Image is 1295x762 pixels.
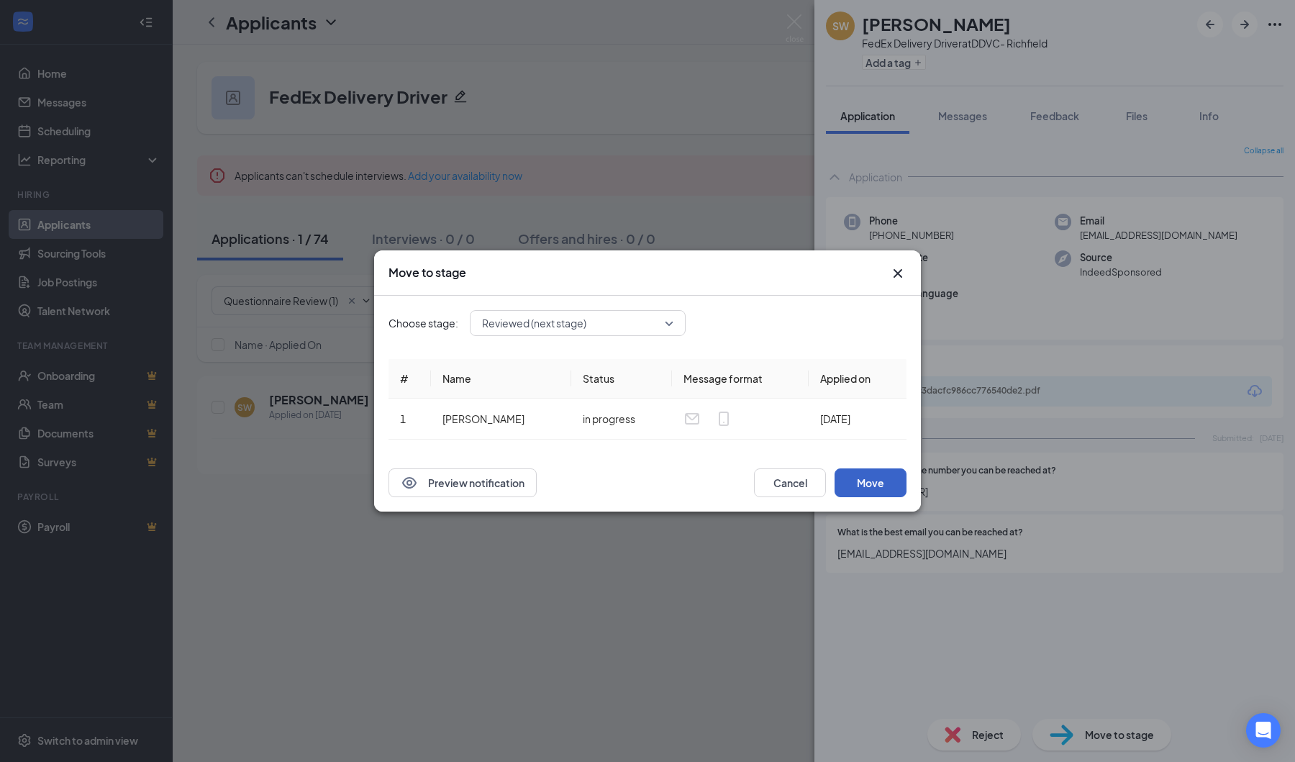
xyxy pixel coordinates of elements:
button: Cancel [754,468,826,497]
td: in progress [571,399,672,440]
button: Move [835,468,906,497]
svg: Eye [401,474,418,491]
th: Applied on [809,359,906,399]
th: # [388,359,431,399]
h3: Move to stage [388,265,466,281]
th: Status [571,359,672,399]
th: Name [431,359,571,399]
button: Close [889,265,906,282]
td: [DATE] [809,399,906,440]
button: EyePreview notification [388,468,537,497]
svg: Cross [889,265,906,282]
svg: MobileSms [715,410,732,427]
td: [PERSON_NAME] [431,399,571,440]
svg: Email [683,410,701,427]
span: 1 [400,412,406,425]
span: Reviewed (next stage) [482,312,586,334]
th: Message format [672,359,809,399]
div: Open Intercom Messenger [1246,713,1281,748]
span: Choose stage: [388,315,458,331]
